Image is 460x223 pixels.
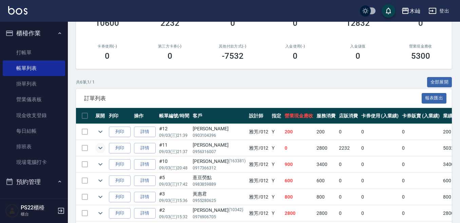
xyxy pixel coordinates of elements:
[315,156,337,172] td: 3400
[400,140,441,156] td: 0
[283,173,315,189] td: 600
[157,156,191,172] td: #10
[134,127,156,137] a: 詳情
[247,173,270,189] td: 雅芳 /012
[109,159,131,170] button: 列印
[193,198,246,204] p: 0955280625
[222,51,244,61] h3: -7532
[400,108,441,124] th: 卡券販賣 (入業績)
[422,95,447,101] a: 報表匯出
[315,108,337,124] th: 服務消費
[134,175,156,186] a: 詳情
[193,149,246,155] p: 0956316007
[229,158,246,165] p: (163381)
[247,108,270,124] th: 設計師
[400,156,441,172] td: 0
[360,140,401,156] td: 0
[337,156,360,172] td: 0
[134,159,156,170] a: 詳情
[3,154,65,170] a: 現場電腦打卡
[400,189,441,205] td: 0
[134,208,156,219] a: 詳情
[382,4,395,18] button: save
[168,51,172,61] h3: 0
[84,44,131,49] h2: 卡券使用(-)
[159,165,189,171] p: 09/03 (三) 20:48
[360,173,401,189] td: 0
[5,204,19,218] img: Person
[270,124,283,140] td: Y
[418,18,423,28] h3: 0
[337,173,360,189] td: 0
[270,140,283,156] td: Y
[247,140,270,156] td: 雅芳 /012
[337,108,360,124] th: 店販消費
[159,181,189,187] p: 09/03 (三) 17:42
[337,124,360,140] td: 0
[193,214,246,220] p: 0976906705
[293,51,298,61] h3: 0
[21,211,55,217] p: 櫃台
[193,132,246,138] p: 0903104396
[95,208,106,218] button: expand row
[315,189,337,205] td: 800
[95,127,106,137] button: expand row
[3,24,65,42] button: 櫃檯作業
[337,140,360,156] td: 2232
[270,189,283,205] td: Y
[400,205,441,221] td: 0
[21,204,55,211] h5: PS22櫃檯
[427,77,452,88] button: 全部展開
[247,205,270,221] td: 雅芳 /012
[3,123,65,139] a: 每日結帳
[272,44,319,49] h2: 入金使用(-)
[3,76,65,92] a: 掛單列表
[335,44,381,49] h2: 入金儲值
[3,139,65,154] a: 排班表
[229,207,243,214] p: (10342)
[159,198,189,204] p: 09/03 (三) 15:36
[315,173,337,189] td: 600
[283,205,315,221] td: 2800
[270,205,283,221] td: Y
[3,173,65,191] button: 預約管理
[209,44,256,49] h2: 其他付款方式(-)
[193,125,246,132] div: [PERSON_NAME]
[109,127,131,137] button: 列印
[157,124,191,140] td: #12
[157,173,191,189] td: #5
[94,108,107,124] th: 展開
[134,143,156,153] a: 詳情
[315,140,337,156] td: 2800
[422,93,447,104] button: 報表匯出
[283,124,315,140] td: 200
[191,108,247,124] th: 客戶
[400,173,441,189] td: 0
[360,156,401,172] td: 0
[3,45,65,60] a: 打帳單
[105,51,110,61] h3: 0
[193,142,246,149] div: [PERSON_NAME]
[95,143,106,153] button: expand row
[157,189,191,205] td: #3
[95,159,106,169] button: expand row
[157,205,191,221] td: #2
[109,143,131,153] button: 列印
[193,207,246,214] div: [PERSON_NAME]
[157,140,191,156] td: #11
[193,181,246,187] p: 0983859889
[193,190,246,198] div: 黃惠君
[283,140,315,156] td: 0
[409,7,420,15] div: 木屾
[360,189,401,205] td: 0
[159,132,189,138] p: 09/03 (三) 21:39
[157,108,191,124] th: 帳單編號/時間
[270,156,283,172] td: Y
[147,44,193,49] h2: 第三方卡券(-)
[247,124,270,140] td: 雅芳 /012
[3,108,65,123] a: 現金收支登錄
[109,175,131,186] button: 列印
[270,173,283,189] td: Y
[411,51,430,61] h3: 5300
[283,108,315,124] th: 營業現金應收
